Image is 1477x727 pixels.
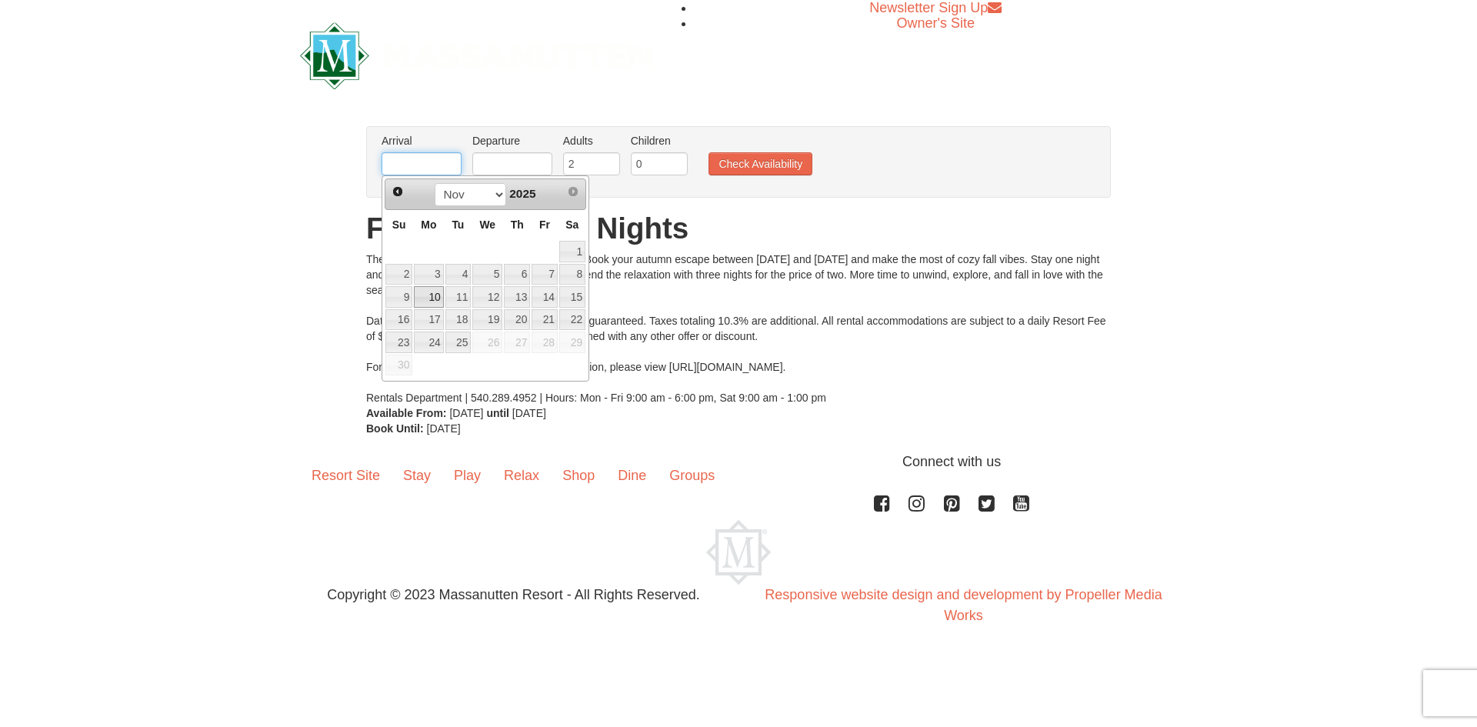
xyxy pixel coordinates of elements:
span: Next [567,185,579,198]
span: Thursday [511,218,524,231]
td: unAvailable [531,331,558,354]
td: available [531,285,558,308]
td: available [531,263,558,286]
td: available [558,285,586,308]
a: 10 [414,286,443,308]
a: Shop [551,452,606,499]
label: Children [631,133,688,148]
strong: Available From: [366,407,447,419]
span: Tuesday [452,218,464,231]
td: unAvailable [385,354,413,377]
span: 28 [532,332,558,353]
a: Groups [658,452,726,499]
a: Stay [392,452,442,499]
td: unAvailable [558,331,586,354]
a: 7 [532,264,558,285]
a: 15 [559,286,585,308]
button: Check Availability [708,152,812,175]
strong: until [486,407,509,419]
a: Play [442,452,492,499]
a: 18 [445,309,472,331]
a: 11 [445,286,472,308]
a: 8 [559,264,585,285]
p: Connect with us [300,452,1177,472]
td: available [445,308,472,332]
span: 26 [472,332,502,353]
div: The longer you stay, the more nights you get! Book your autumn escape between [DATE] and [DATE] a... [366,252,1111,405]
a: Massanutten Resort [300,35,652,72]
td: available [413,263,444,286]
td: available [413,285,444,308]
label: Departure [472,133,552,148]
span: [DATE] [427,422,461,435]
td: available [413,331,444,354]
a: 5 [472,264,502,285]
span: Friday [539,218,550,231]
a: 17 [414,309,443,331]
a: 4 [445,264,472,285]
img: Massanutten Resort Logo [300,22,652,89]
a: 2 [385,264,412,285]
a: 23 [385,332,412,353]
a: Relax [492,452,551,499]
span: [DATE] [449,407,483,419]
a: 24 [414,332,443,353]
td: available [503,285,531,308]
label: Adults [563,133,620,148]
a: Dine [606,452,658,499]
td: available [558,240,586,263]
span: Monday [421,218,436,231]
td: unAvailable [503,331,531,354]
td: available [385,285,413,308]
span: Prev [392,185,404,198]
a: 20 [504,309,530,331]
a: Resort Site [300,452,392,499]
a: Prev [387,181,408,202]
td: available [503,308,531,332]
td: unAvailable [472,331,503,354]
span: 30 [385,355,412,376]
td: available [445,263,472,286]
td: available [472,285,503,308]
td: available [385,308,413,332]
td: available [445,285,472,308]
img: Massanutten Resort Logo [706,520,771,585]
td: available [503,263,531,286]
span: Sunday [392,218,406,231]
a: Owner's Site [897,15,975,31]
a: 19 [472,309,502,331]
a: 16 [385,309,412,331]
span: 2025 [509,187,535,200]
span: 29 [559,332,585,353]
p: Copyright © 2023 Massanutten Resort - All Rights Reserved. [288,585,738,605]
a: 1 [559,241,585,262]
td: available [472,263,503,286]
h1: Falling for More Nights [366,213,1111,244]
span: [DATE] [512,407,546,419]
a: 3 [414,264,443,285]
a: 6 [504,264,530,285]
td: available [558,263,586,286]
a: Responsive website design and development by Propeller Media Works [765,587,1162,623]
a: Next [562,181,584,202]
a: 25 [445,332,472,353]
span: Wednesday [479,218,495,231]
td: available [385,263,413,286]
span: 27 [504,332,530,353]
span: Saturday [565,218,578,231]
a: 22 [559,309,585,331]
strong: Book Until: [366,422,424,435]
label: Arrival [382,133,462,148]
td: available [531,308,558,332]
a: 13 [504,286,530,308]
td: available [385,331,413,354]
td: available [558,308,586,332]
td: available [413,308,444,332]
td: available [445,331,472,354]
a: 21 [532,309,558,331]
a: 14 [532,286,558,308]
a: 12 [472,286,502,308]
a: 9 [385,286,412,308]
td: available [472,308,503,332]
